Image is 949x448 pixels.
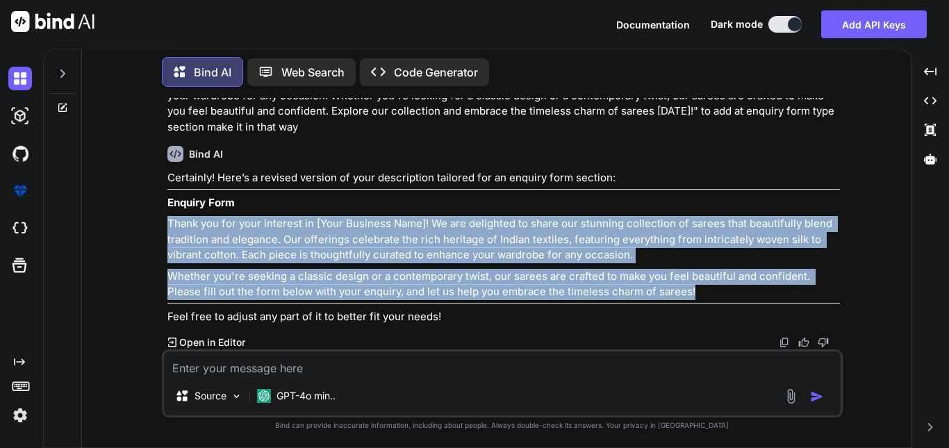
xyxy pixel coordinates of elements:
[8,104,32,128] img: darkAi-studio
[277,389,336,403] p: GPT-4o min..
[281,64,345,81] p: Web Search
[394,64,478,81] p: Code Generator
[11,11,94,32] img: Bind AI
[8,179,32,203] img: premium
[194,64,231,81] p: Bind AI
[189,147,223,161] h6: Bind AI
[711,17,763,31] span: Dark mode
[195,389,226,403] p: Source
[167,269,840,300] p: Whether you're seeking a classic design or a contemporary twist, our sarees are crafted to make y...
[167,309,840,325] p: Feel free to adjust any part of it to better fit your needs!
[810,390,824,404] img: icon
[167,216,840,263] p: Thank you for your interest in [Your Business Name]! We are delighted to share our stunning colle...
[779,337,790,348] img: copy
[616,17,690,32] button: Documentation
[257,389,271,403] img: GPT-4o mini
[821,10,927,38] button: Add API Keys
[167,170,840,186] p: Certainly! Here’s a revised version of your description tailored for an enquiry form section:
[8,217,32,240] img: cloudideIcon
[8,67,32,90] img: darkChat
[8,142,32,165] img: githubDark
[167,196,235,209] strong: Enquiry Form
[231,390,242,402] img: Pick Models
[162,420,843,431] p: Bind can provide inaccurate information, including about people. Always double-check its answers....
[616,19,690,31] span: Documentation
[179,335,245,349] p: Open in Editor
[8,404,32,427] img: settings
[818,337,829,348] img: dislike
[798,337,809,348] img: like
[783,388,799,404] img: attachment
